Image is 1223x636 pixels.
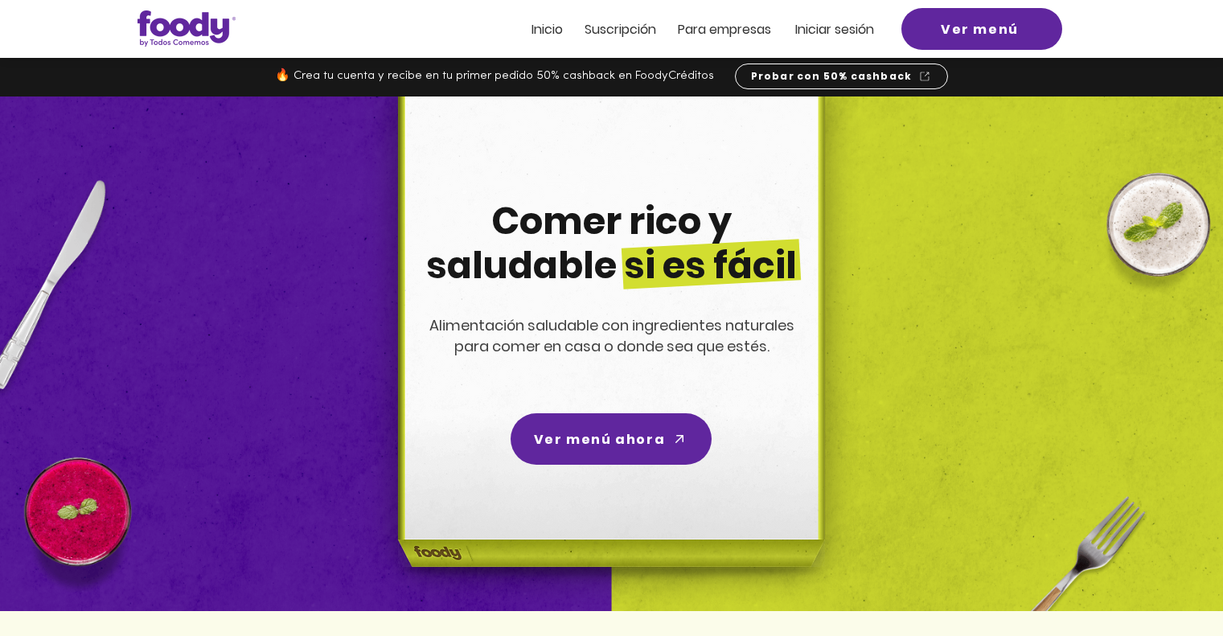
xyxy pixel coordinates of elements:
[751,69,913,84] span: Probar con 50% cashback
[531,20,563,39] span: Inicio
[429,315,794,356] span: Alimentación saludable con ingredientes naturales para comer en casa o donde sea que estés.
[901,8,1062,50] a: Ver menú
[585,23,656,36] a: Suscripción
[585,20,656,39] span: Suscripción
[534,429,665,449] span: Ver menú ahora
[941,19,1019,39] span: Ver menú
[275,70,714,82] span: 🔥 Crea tu cuenta y recibe en tu primer pedido 50% cashback en FoodyCréditos
[137,10,236,47] img: Logo_Foody V2.0.0 (3).png
[678,20,693,39] span: Pa
[735,64,948,89] a: Probar con 50% cashback
[353,96,864,611] img: headline-center-compress.png
[531,23,563,36] a: Inicio
[693,20,771,39] span: ra empresas
[678,23,771,36] a: Para empresas
[426,195,797,291] span: Comer rico y saludable si es fácil
[795,20,874,39] span: Iniciar sesión
[511,413,712,465] a: Ver menú ahora
[795,23,874,36] a: Iniciar sesión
